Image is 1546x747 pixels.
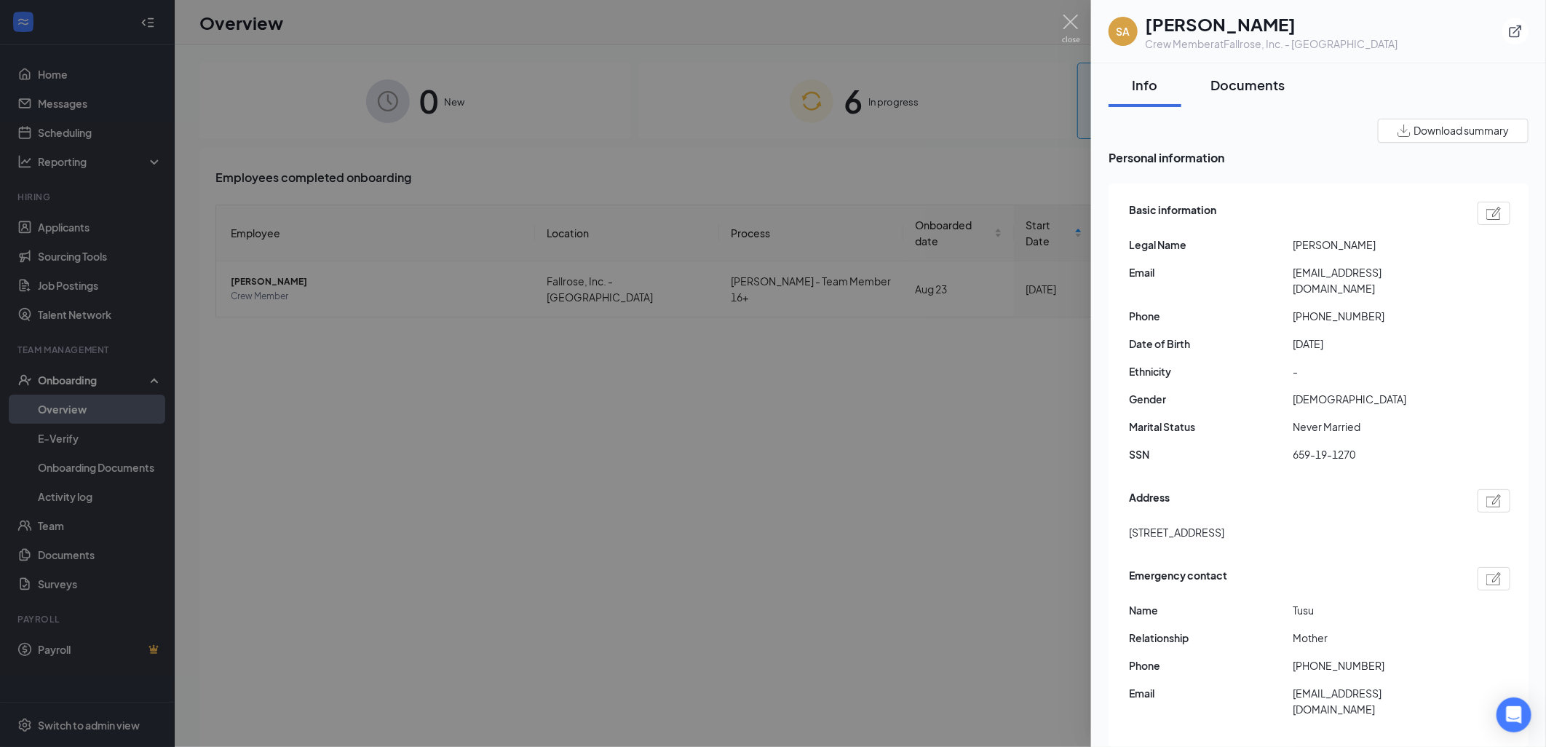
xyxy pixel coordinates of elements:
span: [PHONE_NUMBER] [1293,308,1456,324]
h1: [PERSON_NAME] [1145,12,1398,36]
button: Download summary [1378,119,1529,143]
span: [PERSON_NAME] [1293,237,1456,253]
span: Email [1129,685,1293,701]
div: Open Intercom Messenger [1497,697,1531,732]
span: - [1293,363,1456,379]
button: ExternalLink [1502,18,1529,44]
span: [EMAIL_ADDRESS][DOMAIN_NAME] [1293,264,1456,296]
span: Relationship [1129,630,1293,646]
span: [STREET_ADDRESS] [1129,524,1224,540]
span: [DEMOGRAPHIC_DATA] [1293,391,1456,407]
span: [DATE] [1293,336,1456,352]
div: Info [1123,76,1167,94]
span: [PHONE_NUMBER] [1293,657,1456,673]
div: SA [1117,24,1130,39]
span: Basic information [1129,202,1216,225]
span: Gender [1129,391,1293,407]
span: Legal Name [1129,237,1293,253]
span: Never Married [1293,419,1456,435]
span: Phone [1129,308,1293,324]
span: Emergency contact [1129,567,1227,590]
span: Tusu [1293,602,1456,618]
span: Phone [1129,657,1293,673]
span: Address [1129,489,1170,513]
span: 659-19-1270 [1293,446,1456,462]
span: Download summary [1414,123,1509,138]
span: Marital Status [1129,419,1293,435]
span: Personal information [1109,149,1529,167]
span: SSN [1129,446,1293,462]
span: [EMAIL_ADDRESS][DOMAIN_NAME] [1293,685,1456,717]
span: Name [1129,602,1293,618]
span: Email [1129,264,1293,280]
div: Documents [1210,76,1285,94]
span: Date of Birth [1129,336,1293,352]
div: Crew Member at Fallrose, Inc. - [GEOGRAPHIC_DATA] [1145,36,1398,51]
span: Mother [1293,630,1456,646]
svg: ExternalLink [1508,24,1523,39]
span: Ethnicity [1129,363,1293,379]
